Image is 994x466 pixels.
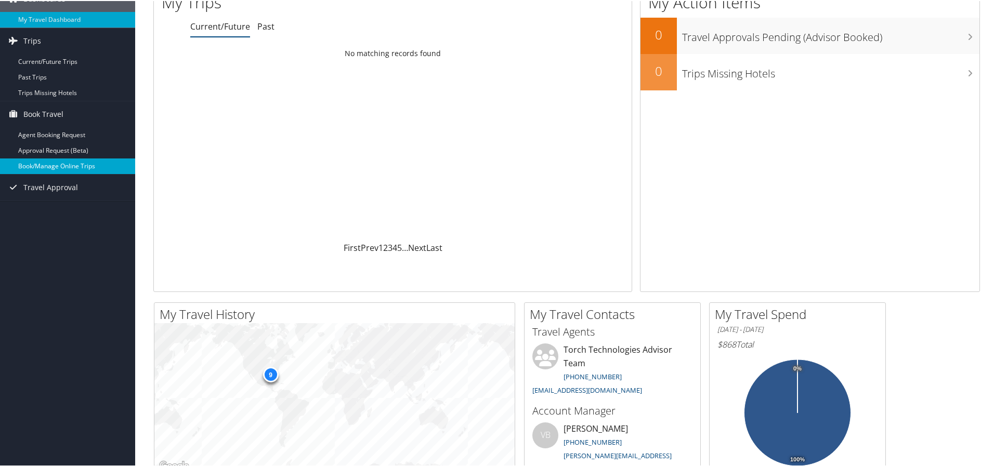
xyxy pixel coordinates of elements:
span: … [402,241,408,252]
a: 3 [388,241,393,252]
h2: My Travel Spend [715,304,885,322]
div: 9 [263,365,278,381]
li: Torch Technologies Advisor Team [527,342,698,398]
h3: Account Manager [532,403,692,417]
h2: 0 [640,61,677,79]
a: [EMAIL_ADDRESS][DOMAIN_NAME] [532,384,642,394]
h2: My Travel History [160,304,515,322]
h6: Total [717,338,878,349]
h6: [DATE] - [DATE] [717,324,878,334]
h2: My Travel Contacts [530,304,700,322]
span: Book Travel [23,100,63,126]
a: 4 [393,241,397,252]
tspan: 100% [790,456,805,462]
a: 0Trips Missing Hotels [640,53,979,89]
a: Last [426,241,442,252]
h3: Trips Missing Hotels [682,60,979,80]
span: Travel Approval [23,174,78,199]
a: [PHONE_NUMBER] [564,436,622,446]
a: 5 [397,241,402,252]
h3: Travel Agents [532,324,692,338]
td: No matching records found [154,43,632,62]
a: Current/Future [190,20,250,31]
h3: Travel Approvals Pending (Advisor Booked) [682,24,979,44]
tspan: 0% [793,365,802,371]
a: 0Travel Approvals Pending (Advisor Booked) [640,17,979,53]
a: First [344,241,361,252]
h2: 0 [640,25,677,43]
span: $868 [717,338,736,349]
div: VB [532,421,558,447]
span: Trips [23,27,41,53]
a: Prev [361,241,378,252]
a: 1 [378,241,383,252]
a: Past [257,20,274,31]
a: Next [408,241,426,252]
a: [PHONE_NUMBER] [564,371,622,380]
a: 2 [383,241,388,252]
